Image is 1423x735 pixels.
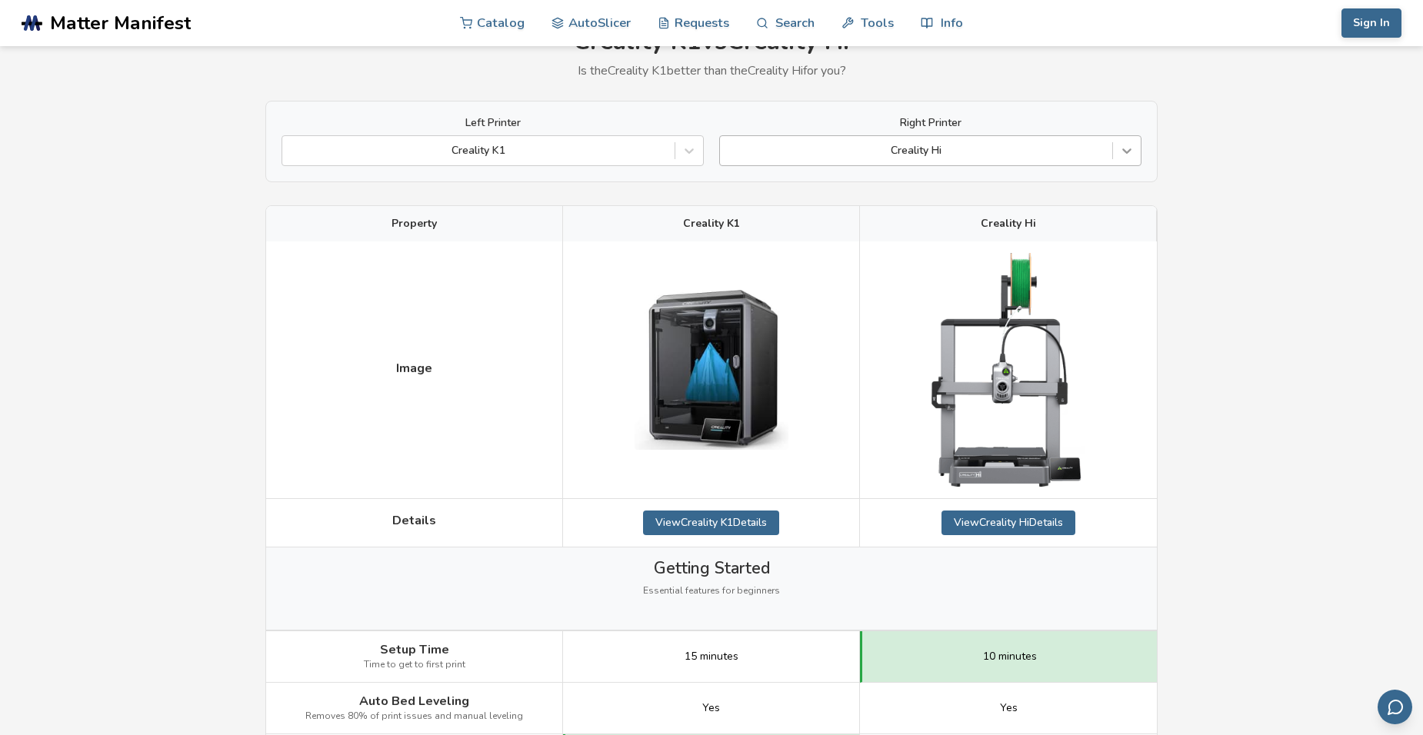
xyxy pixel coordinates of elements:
[396,361,432,375] span: Image
[364,660,465,670] span: Time to get to first print
[1378,690,1412,724] button: Send feedback via email
[702,702,720,714] span: Yes
[728,145,731,157] input: Creality Hi
[282,117,704,129] label: Left Printer
[392,514,436,527] span: Details
[654,559,770,577] span: Getting Started
[380,643,449,657] span: Setup Time
[643,511,779,535] a: ViewCreality K1Details
[719,117,1141,129] label: Right Printer
[392,218,437,230] span: Property
[1000,702,1018,714] span: Yes
[265,28,1158,56] h1: Creality K1 vs Creality Hi
[1341,8,1401,38] button: Sign In
[983,650,1037,663] span: 10 minutes
[50,12,191,34] span: Matter Manifest
[359,694,469,708] span: Auto Bed Leveling
[635,290,788,450] img: Creality K1
[305,711,523,722] span: Removes 80% of print issues and manual leveling
[683,218,740,230] span: Creality K1
[290,145,293,157] input: Creality K1
[941,511,1075,535] a: ViewCreality HiDetails
[643,586,780,597] span: Essential features for beginners
[981,218,1036,230] span: Creality Hi
[685,650,738,663] span: 15 minutes
[265,64,1158,78] p: Is the Creality K1 better than the Creality Hi for you?
[931,253,1085,486] img: Creality Hi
